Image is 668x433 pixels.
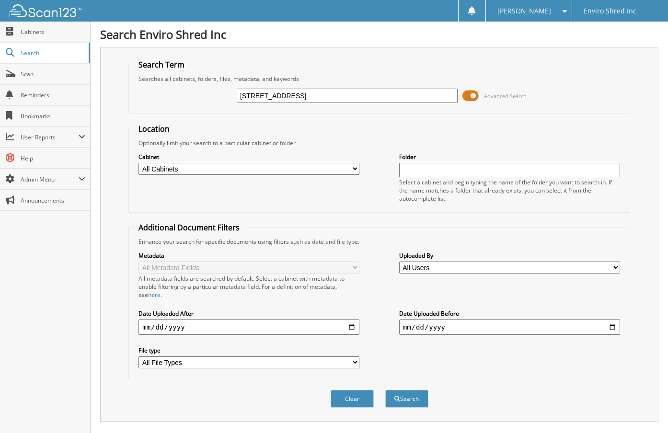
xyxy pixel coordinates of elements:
span: Admin Menu [21,175,79,183]
iframe: Chat Widget [620,387,668,433]
a: here [148,291,161,299]
legend: Location [134,124,174,134]
input: start [138,319,359,335]
div: Optionally limit your search to a particular cabinet or folder [134,139,625,147]
label: Date Uploaded Before [399,309,620,318]
h1: Search Enviro Shred Inc [100,26,658,42]
span: User Reports [21,133,79,141]
span: Help [21,154,85,162]
span: Reminders [21,91,85,99]
label: Uploaded By [399,251,620,260]
button: Clear [331,390,374,408]
img: scan123-logo-white.svg [10,4,81,17]
div: Enhance your search for specific documents using filters such as date and file type. [134,238,625,246]
div: All metadata fields are searched by default. Select a cabinet with metadata to enable filtering b... [138,274,359,299]
span: Announcements [21,196,85,205]
span: Advanced Search [484,92,527,100]
legend: Search Term [134,59,189,70]
span: Scan [21,70,85,78]
span: Cabinets [21,28,85,36]
span: [PERSON_NAME] [497,8,551,14]
legend: Additional Document Filters [134,222,244,233]
input: end [399,319,620,335]
label: Date Uploaded After [138,309,359,318]
label: Cabinet [138,153,359,161]
label: File type [138,346,359,354]
div: Select a cabinet and begin typing the name of the folder you want to search in. If the name match... [399,178,620,203]
span: Bookmarks [21,112,85,120]
button: Search [385,390,428,408]
label: Folder [399,153,620,161]
div: Searches all cabinets, folders, files, metadata, and keywords [134,75,625,83]
span: Enviro Shred Inc [584,8,636,14]
span: Search [21,49,84,57]
label: Metadata [138,251,359,260]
